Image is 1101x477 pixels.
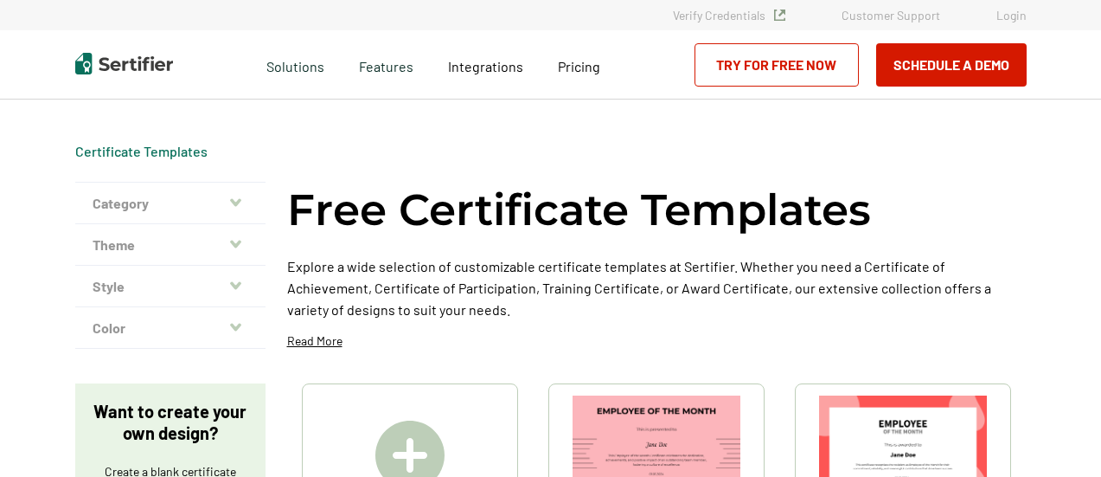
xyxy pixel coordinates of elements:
a: Verify Credentials [673,8,785,23]
div: Breadcrumb [75,143,208,160]
a: Pricing [558,54,600,75]
a: Certificate Templates [75,143,208,159]
p: Want to create your own design? [93,401,248,444]
p: Read More [287,332,342,350]
button: Color [75,307,266,349]
img: Sertifier | Digital Credentialing Platform [75,53,173,74]
span: Integrations [448,58,523,74]
button: Category [75,183,266,224]
a: Login [996,8,1027,23]
span: Certificate Templates [75,143,208,160]
span: Features [359,54,413,75]
span: Solutions [266,54,324,75]
p: Explore a wide selection of customizable certificate templates at Sertifier. Whether you need a C... [287,255,1027,320]
button: Style [75,266,266,307]
a: Customer Support [842,8,940,23]
img: Verified [774,10,785,21]
span: Pricing [558,58,600,74]
a: Try for Free Now [695,43,859,87]
button: Theme [75,224,266,266]
h1: Free Certificate Templates [287,182,871,238]
a: Integrations [448,54,523,75]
